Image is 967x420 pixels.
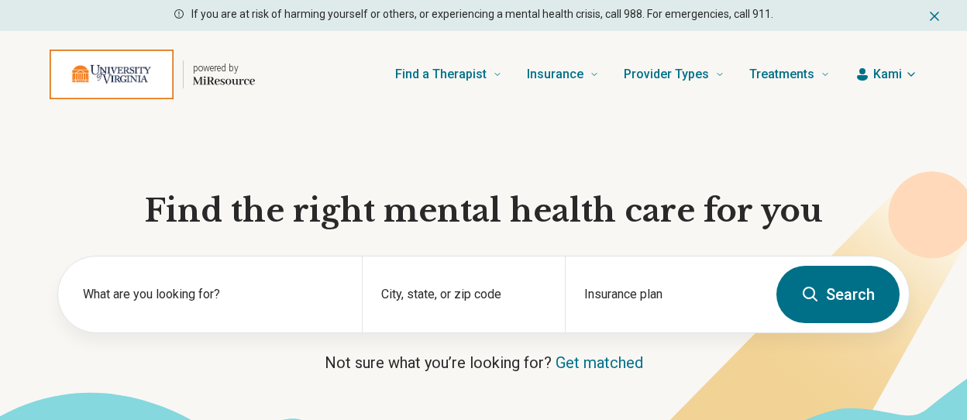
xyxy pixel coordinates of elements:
span: Provider Types [624,64,709,85]
span: Kami [873,65,902,84]
p: If you are at risk of harming yourself or others, or experiencing a mental health crisis, call 98... [191,6,773,22]
a: Insurance [527,43,599,105]
a: Get matched [556,353,643,372]
label: What are you looking for? [83,285,343,304]
button: Kami [855,65,917,84]
a: Home page [50,50,255,99]
h1: Find the right mental health care for you [57,191,910,231]
p: powered by [193,62,255,74]
a: Find a Therapist [395,43,502,105]
button: Dismiss [927,6,942,25]
span: Insurance [527,64,583,85]
a: Treatments [749,43,830,105]
span: Find a Therapist [395,64,487,85]
a: Provider Types [624,43,724,105]
button: Search [776,266,900,323]
span: Treatments [749,64,814,85]
p: Not sure what you’re looking for? [57,352,910,374]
